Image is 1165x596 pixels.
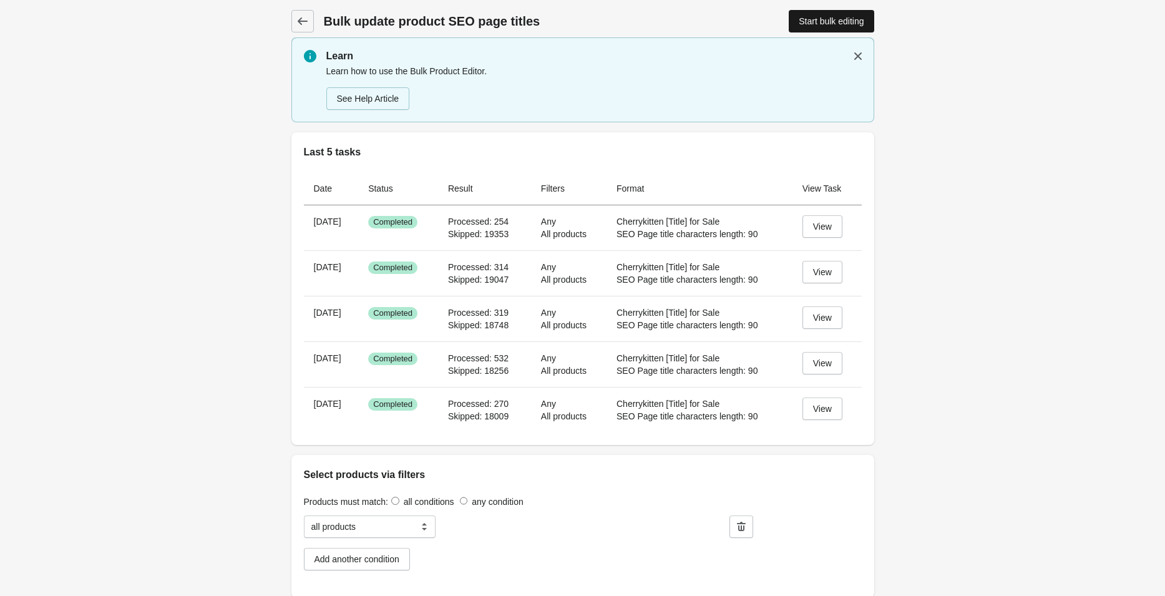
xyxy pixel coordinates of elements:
td: Any All products [531,250,607,296]
a: View [802,398,842,420]
label: any condition [472,497,524,507]
a: See Help Article [326,87,410,110]
a: View [802,352,842,374]
th: View Task [792,172,862,205]
td: Cherrykitten [Title] for Sale SEO Page title characters length: 90 [607,296,792,341]
th: [DATE] [304,387,359,432]
span: Completed [368,261,417,274]
h1: Bulk update product SEO page titles [324,12,655,30]
p: Learn [326,49,862,64]
label: all conditions [404,497,454,507]
a: View [802,306,842,329]
td: Cherrykitten [Title] for Sale SEO Page title characters length: 90 [607,205,792,250]
div: Add another condition [314,554,399,564]
td: Cherrykitten [Title] for Sale SEO Page title characters length: 90 [607,387,792,432]
div: View [813,313,832,323]
div: View [813,222,832,232]
td: Processed: 270 Skipped: 18009 [438,387,531,432]
h2: Last 5 tasks [304,145,862,160]
div: Learn how to use the Bulk Product Editor. [326,64,862,111]
h2: Select products via filters [304,467,862,482]
th: Result [438,172,531,205]
span: Completed [368,307,417,320]
th: Filters [531,172,607,205]
a: Start bulk editing [789,10,874,32]
td: Any All products [531,296,607,341]
th: Status [358,172,438,205]
td: Cherrykitten [Title] for Sale SEO Page title characters length: 90 [607,250,792,296]
span: Completed [368,353,417,365]
th: [DATE] [304,205,359,250]
th: [DATE] [304,296,359,341]
td: Any All products [531,205,607,250]
div: See Help Article [337,94,399,104]
div: View [813,404,832,414]
th: Format [607,172,792,205]
td: Cherrykitten [Title] for Sale SEO Page title characters length: 90 [607,341,792,387]
div: Products must match: [304,495,862,508]
span: Completed [368,398,417,411]
td: Processed: 254 Skipped: 19353 [438,205,531,250]
span: Completed [368,216,417,228]
td: Processed: 319 Skipped: 18748 [438,296,531,341]
div: View [813,267,832,277]
td: Any All products [531,387,607,432]
th: [DATE] [304,341,359,387]
div: View [813,358,832,368]
button: Add another condition [304,548,410,570]
a: View [802,261,842,283]
td: Processed: 314 Skipped: 19047 [438,250,531,296]
div: Start bulk editing [799,16,864,26]
a: View [802,215,842,238]
td: Any All products [531,341,607,387]
td: Processed: 532 Skipped: 18256 [438,341,531,387]
th: Date [304,172,359,205]
th: [DATE] [304,250,359,296]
